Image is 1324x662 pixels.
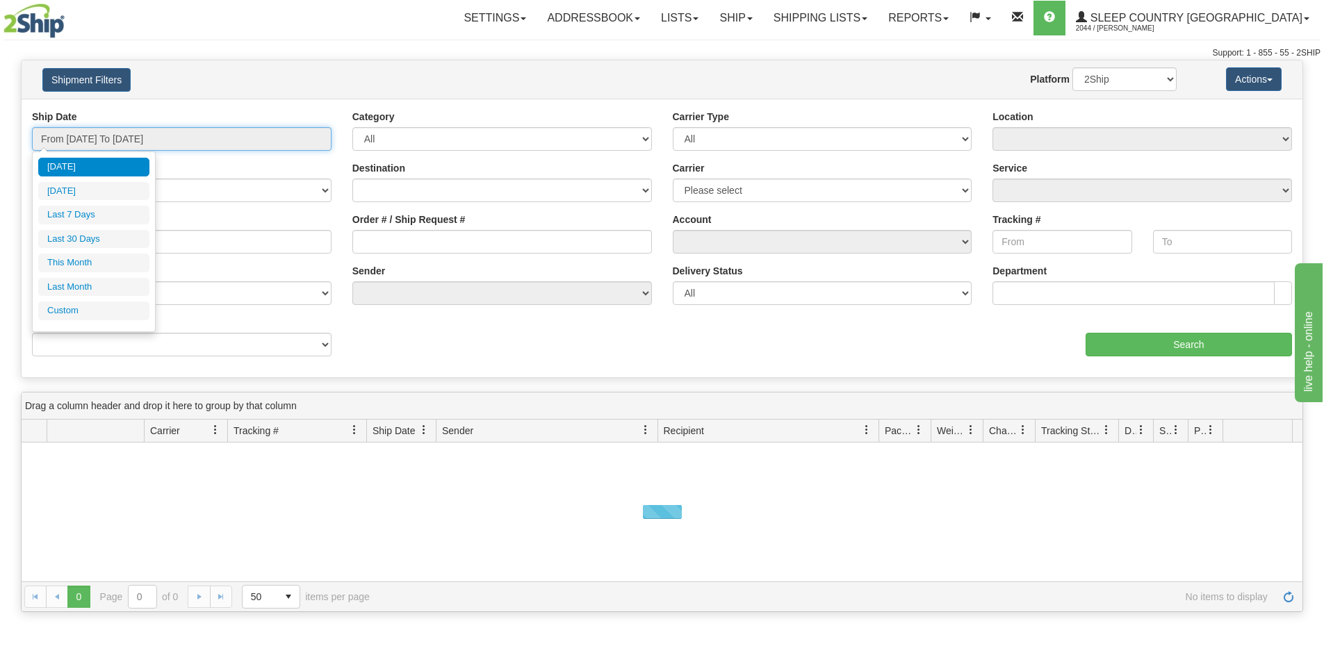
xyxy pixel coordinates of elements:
[709,1,762,35] a: Ship
[352,110,395,124] label: Category
[1076,22,1180,35] span: 2044 / [PERSON_NAME]
[1194,424,1206,438] span: Pickup Status
[38,158,149,176] li: [DATE]
[453,1,537,35] a: Settings
[1199,418,1223,442] a: Pickup Status filter column settings
[38,206,149,224] li: Last 7 Days
[651,1,709,35] a: Lists
[38,182,149,201] li: [DATE]
[634,418,657,442] a: Sender filter column settings
[1159,424,1171,438] span: Shipment Issues
[1292,260,1323,402] iframe: chat widget
[1065,1,1320,35] a: Sleep Country [GEOGRAPHIC_DATA] 2044 / [PERSON_NAME]
[1153,230,1292,254] input: To
[412,418,436,442] a: Ship Date filter column settings
[442,424,473,438] span: Sender
[38,230,149,249] li: Last 30 Days
[343,418,366,442] a: Tracking # filter column settings
[885,424,914,438] span: Packages
[373,424,415,438] span: Ship Date
[32,110,77,124] label: Ship Date
[251,590,269,604] span: 50
[242,585,370,609] span: items per page
[3,47,1321,59] div: Support: 1 - 855 - 55 - 2SHIP
[150,424,180,438] span: Carrier
[878,1,959,35] a: Reports
[1125,424,1136,438] span: Delivery Status
[907,418,931,442] a: Packages filter column settings
[992,110,1033,124] label: Location
[664,424,704,438] span: Recipient
[204,418,227,442] a: Carrier filter column settings
[352,264,385,278] label: Sender
[537,1,651,35] a: Addressbook
[1087,12,1302,24] span: Sleep Country [GEOGRAPHIC_DATA]
[38,278,149,297] li: Last Month
[673,161,705,175] label: Carrier
[673,213,712,226] label: Account
[242,585,300,609] span: Page sizes drop down
[855,418,878,442] a: Recipient filter column settings
[992,213,1040,226] label: Tracking #
[1086,333,1292,356] input: Search
[1129,418,1153,442] a: Delivery Status filter column settings
[10,8,129,25] div: live help - online
[38,254,149,272] li: This Month
[38,301,149,320] li: Custom
[1095,418,1118,442] a: Tracking Status filter column settings
[1011,418,1035,442] a: Charge filter column settings
[1277,586,1300,608] a: Refresh
[1226,67,1282,91] button: Actions
[67,586,90,608] span: Page 0
[352,213,466,226] label: Order # / Ship Request #
[1030,72,1070,86] label: Platform
[42,68,131,92] button: Shipment Filters
[992,161,1027,175] label: Service
[959,418,983,442] a: Weight filter column settings
[673,264,743,278] label: Delivery Status
[1041,424,1102,438] span: Tracking Status
[1164,418,1188,442] a: Shipment Issues filter column settings
[992,264,1047,278] label: Department
[100,585,179,609] span: Page of 0
[992,230,1131,254] input: From
[989,424,1018,438] span: Charge
[277,586,300,608] span: select
[389,591,1268,602] span: No items to display
[234,424,279,438] span: Tracking #
[673,110,729,124] label: Carrier Type
[3,3,65,38] img: logo2044.jpg
[22,392,1302,420] div: grid grouping header
[352,161,405,175] label: Destination
[763,1,878,35] a: Shipping lists
[937,424,966,438] span: Weight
